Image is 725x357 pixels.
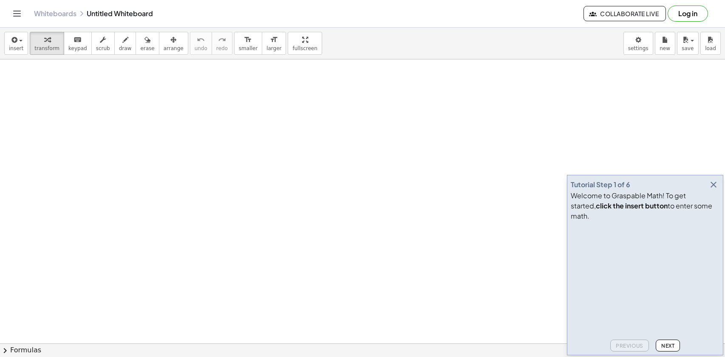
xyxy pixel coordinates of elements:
span: save [682,45,694,51]
a: Whiteboards [34,9,76,18]
span: undo [195,45,207,51]
button: undoundo [190,32,212,55]
button: format_sizesmaller [234,32,262,55]
span: erase [140,45,154,51]
span: new [660,45,670,51]
i: format_size [244,35,252,45]
button: Toggle navigation [10,7,24,20]
div: Tutorial Step 1 of 6 [571,180,630,190]
button: format_sizelarger [262,32,286,55]
button: Log in [668,6,708,22]
span: larger [266,45,281,51]
span: scrub [96,45,110,51]
span: load [705,45,716,51]
i: redo [218,35,226,45]
button: erase [136,32,159,55]
span: smaller [239,45,258,51]
span: settings [628,45,649,51]
i: keyboard [74,35,82,45]
span: transform [34,45,59,51]
div: Welcome to Graspable Math! To get started, to enter some math. [571,191,719,221]
button: new [655,32,675,55]
button: save [677,32,699,55]
span: fullscreen [292,45,317,51]
span: arrange [164,45,184,51]
button: fullscreen [288,32,322,55]
button: draw [114,32,136,55]
button: insert [4,32,28,55]
button: arrange [159,32,188,55]
button: scrub [91,32,115,55]
span: Collaborate Live [591,10,659,17]
button: load [700,32,721,55]
span: keypad [68,45,87,51]
button: Next [656,340,680,351]
span: draw [119,45,132,51]
i: undo [197,35,205,45]
button: redoredo [212,32,232,55]
span: redo [216,45,228,51]
i: format_size [270,35,278,45]
button: keyboardkeypad [64,32,92,55]
b: click the insert button [596,201,668,210]
span: Next [661,343,674,349]
button: transform [30,32,64,55]
button: settings [623,32,653,55]
span: insert [9,45,23,51]
button: Collaborate Live [583,6,666,21]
